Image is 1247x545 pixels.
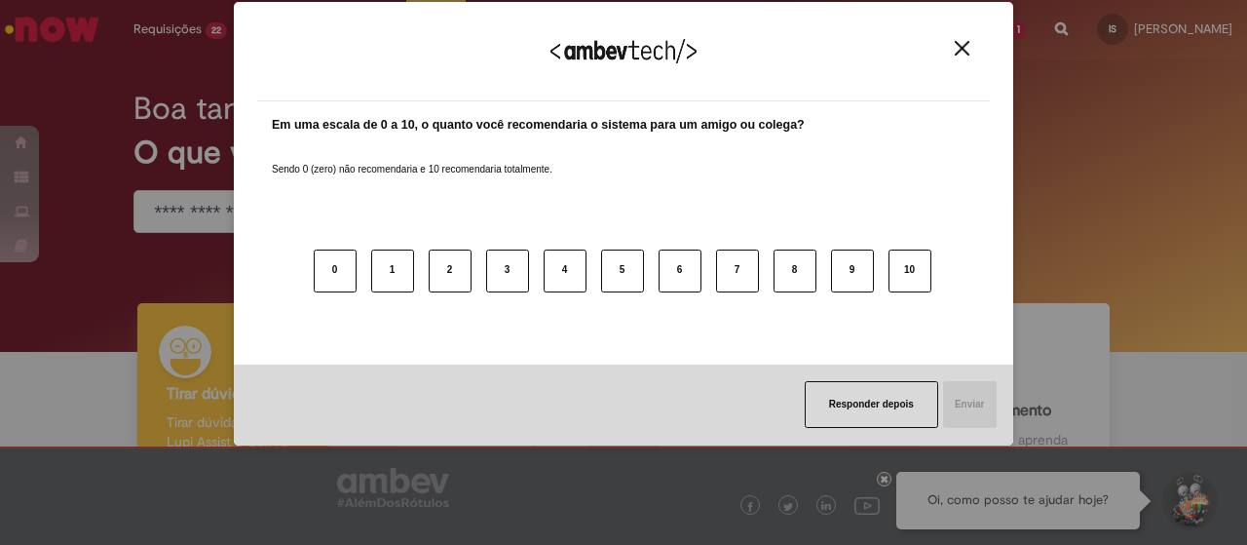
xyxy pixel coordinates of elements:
[429,250,472,292] button: 2
[272,116,805,135] label: Em uma escala de 0 a 10, o quanto você recomendaria o sistema para um amigo ou colega?
[774,250,816,292] button: 8
[544,250,586,292] button: 4
[486,250,529,292] button: 3
[888,250,931,292] button: 10
[949,40,975,57] button: Close
[659,250,701,292] button: 6
[716,250,759,292] button: 7
[550,39,697,63] img: Logo Ambevtech
[601,250,644,292] button: 5
[371,250,414,292] button: 1
[831,250,874,292] button: 9
[805,381,938,428] button: Responder depois
[955,41,969,56] img: Close
[314,250,357,292] button: 0
[272,139,552,176] label: Sendo 0 (zero) não recomendaria e 10 recomendaria totalmente.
